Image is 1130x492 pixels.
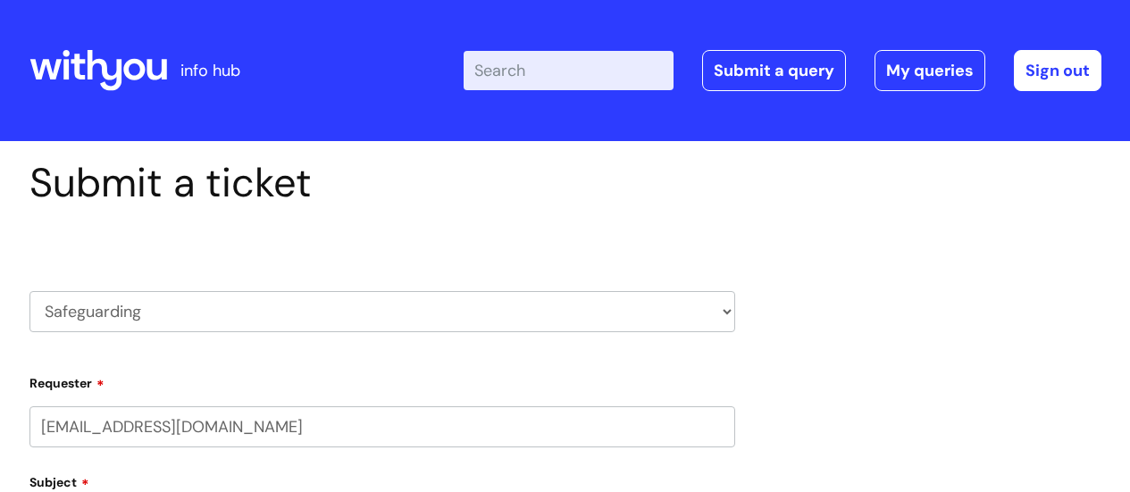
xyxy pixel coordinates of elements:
a: My queries [875,50,985,91]
a: Sign out [1014,50,1101,91]
input: Search [464,51,674,90]
div: | - [464,50,1101,91]
a: Submit a query [702,50,846,91]
h1: Submit a ticket [29,159,735,207]
p: info hub [180,56,240,85]
input: Email [29,406,735,447]
label: Subject [29,469,735,490]
label: Requester [29,370,735,391]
